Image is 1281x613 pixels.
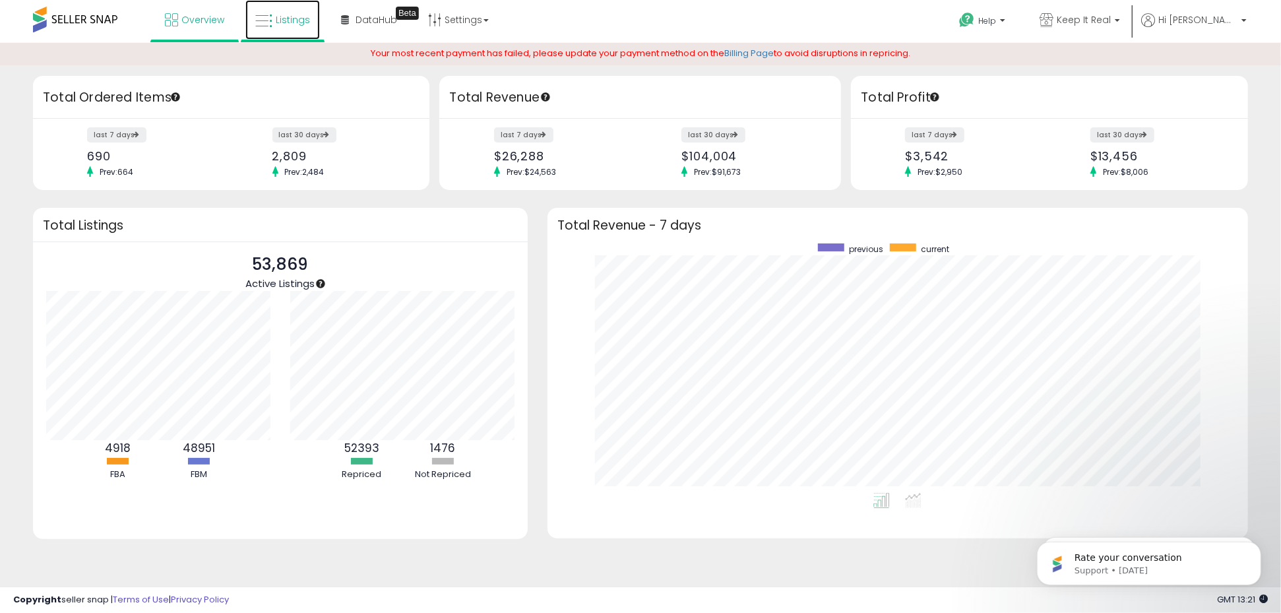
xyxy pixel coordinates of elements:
div: Not Repriced [404,468,483,481]
div: $26,288 [494,149,631,163]
span: previous [849,243,883,255]
a: Help [949,2,1018,43]
a: Privacy Policy [171,593,229,606]
div: Tooltip anchor [315,278,327,290]
div: $13,456 [1090,149,1225,163]
label: last 7 days [905,127,964,143]
div: Repriced [323,468,402,481]
a: Billing Page [724,47,774,59]
span: DataHub [356,13,397,26]
b: 48951 [183,440,215,456]
span: Your most recent payment has failed, please update your payment method on the to avoid disruption... [371,47,910,59]
span: Active Listings [246,276,315,290]
span: Overview [181,13,224,26]
a: Terms of Use [113,593,169,606]
span: Prev: $2,950 [911,166,969,177]
h3: Total Ordered Items [43,88,420,107]
div: 2,809 [272,149,407,163]
div: FBM [160,468,239,481]
div: Tooltip anchor [540,91,551,103]
h3: Total Revenue [449,88,831,107]
div: Tooltip anchor [929,91,941,103]
i: Get Help [958,12,975,28]
label: last 30 days [1090,127,1154,143]
div: Tooltip anchor [170,91,181,103]
label: last 30 days [272,127,336,143]
span: Keep It Real [1057,13,1111,26]
b: 4918 [105,440,131,456]
h3: Total Profit [861,88,1237,107]
b: 52393 [344,440,379,456]
span: Prev: 664 [93,166,140,177]
div: Tooltip anchor [396,7,419,20]
span: current [921,243,949,255]
span: Prev: $91,673 [687,166,747,177]
a: Hi [PERSON_NAME] [1141,13,1247,43]
span: Listings [276,13,310,26]
span: Prev: $24,563 [500,166,563,177]
div: seller snap | | [13,594,229,606]
p: 53,869 [246,252,315,277]
div: 690 [87,149,222,163]
span: Prev: $8,006 [1096,166,1155,177]
iframe: Intercom notifications message [1017,514,1281,606]
div: $104,004 [681,149,818,163]
span: Help [978,15,996,26]
span: Hi [PERSON_NAME] [1158,13,1237,26]
h3: Total Listings [43,220,518,230]
label: last 7 days [87,127,146,143]
div: $3,542 [905,149,1040,163]
label: last 7 days [494,127,553,143]
h3: Total Revenue - 7 days [557,220,1238,230]
b: 1476 [431,440,456,456]
label: last 30 days [681,127,745,143]
span: Prev: 2,484 [278,166,331,177]
strong: Copyright [13,593,61,606]
div: FBA [78,468,158,481]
